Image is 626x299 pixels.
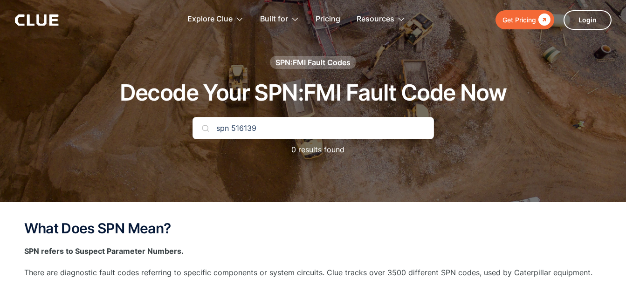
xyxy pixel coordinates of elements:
[564,10,612,30] a: Login
[495,10,554,29] a: Get Pricing
[282,144,344,156] p: 0 results found
[316,5,340,34] a: Pricing
[357,5,394,34] div: Resources
[24,221,602,236] h2: What Does SPN Mean?
[275,57,351,68] div: SPN:FMI Fault Codes
[260,5,288,34] div: Built for
[536,14,550,26] div: 
[193,117,434,139] input: Search Your Code...
[24,246,184,256] strong: SPN refers to Suspect Parameter Numbers.
[357,5,406,34] div: Resources
[120,81,507,105] h1: Decode Your SPN:FMI Fault Code Now
[502,14,536,26] div: Get Pricing
[187,5,233,34] div: Explore Clue
[187,5,244,34] div: Explore Clue
[260,5,299,34] div: Built for
[24,267,602,279] p: There are diagnostic fault codes referring to specific components or system circuits. Clue tracks...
